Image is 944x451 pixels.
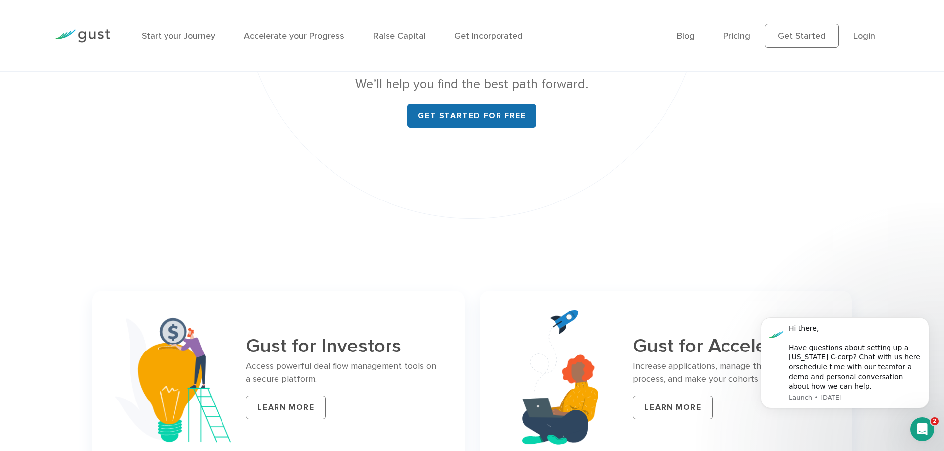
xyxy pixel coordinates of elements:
[853,31,875,41] a: Login
[677,31,695,41] a: Blog
[244,31,344,41] a: Accelerate your Progress
[723,31,750,41] a: Pricing
[115,312,231,443] img: Investor
[373,31,426,41] a: Raise Capital
[633,360,828,386] p: Increase applications, manage the application process, and make your cohorts happy.
[746,302,944,424] iframe: Intercom notifications message
[779,344,944,451] iframe: Chat Widget
[522,310,598,445] img: Accelerators
[633,396,713,419] a: LEARN MORE
[142,31,215,41] a: Start your Journey
[407,104,536,128] a: Get started for free
[765,24,839,48] a: Get Started
[633,336,828,357] h3: Gust for Accelerators
[779,344,944,451] div: Widget chat
[246,336,441,357] h3: Gust for Investors
[55,29,110,43] img: Gust Logo
[285,74,659,95] p: We’ll help you find the best path forward.
[454,31,523,41] a: Get Incorporated
[246,360,441,386] p: Access powerful deal flow management tools on a secure platform.
[246,396,326,419] a: LEARN MORE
